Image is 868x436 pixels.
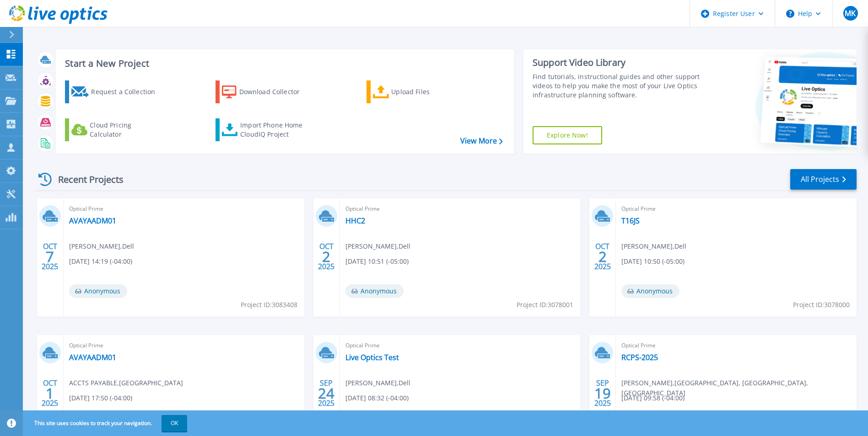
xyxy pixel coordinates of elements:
span: ACCTS PAYABLE , [GEOGRAPHIC_DATA] [69,378,183,388]
span: This site uses cookies to track your navigation. [25,415,187,431]
div: Request a Collection [91,83,164,101]
div: Cloud Pricing Calculator [90,121,163,139]
div: OCT 2025 [41,240,59,273]
a: AVAYAADM01 [69,216,116,225]
span: [PERSON_NAME] , Dell [345,378,410,388]
span: 1 [46,389,54,397]
span: 2 [598,253,607,261]
span: Anonymous [69,284,127,298]
span: [DATE] 10:51 (-05:00) [345,256,409,266]
a: T16JS [621,216,640,225]
span: Project ID: 3078001 [517,300,573,310]
span: [DATE] 17:50 (-04:00) [69,393,132,403]
span: [DATE] 14:19 (-04:00) [69,256,132,266]
span: Anonymous [621,284,679,298]
div: Upload Files [391,83,464,101]
a: Request a Collection [65,80,167,103]
div: OCT 2025 [318,240,335,273]
div: Import Phone Home CloudIQ Project [240,121,312,139]
span: Project ID: 3083408 [241,300,297,310]
h3: Start a New Project [65,58,502,69]
a: AVAYAADM01 [69,353,116,362]
span: Optical Prime [345,340,575,351]
span: [PERSON_NAME] , Dell [621,241,686,251]
a: HHC2 [345,216,365,225]
div: SEP 2025 [318,377,335,410]
a: Live Optics Test [345,353,399,362]
div: Recent Projects [35,168,136,191]
a: All Projects [790,169,857,190]
span: Optical Prime [69,204,299,214]
span: 7 [46,253,54,261]
span: [PERSON_NAME] , Dell [345,241,410,251]
div: SEP 2025 [594,377,611,410]
a: Cloud Pricing Calculator [65,118,167,141]
button: OK [162,415,187,431]
span: Optical Prime [621,340,851,351]
a: View More [460,137,503,145]
div: Download Collector [239,83,313,101]
span: Optical Prime [69,340,299,351]
span: Anonymous [345,284,404,298]
a: Explore Now! [533,126,602,144]
span: [DATE] 08:32 (-04:00) [345,393,409,403]
span: Project ID: 3078000 [793,300,850,310]
span: [DATE] 09:58 (-04:00) [621,393,685,403]
span: [PERSON_NAME] , Dell [69,241,134,251]
div: OCT 2025 [41,377,59,410]
a: RCPS-2025 [621,353,658,362]
span: 24 [318,389,334,397]
span: MK [845,10,856,17]
div: OCT 2025 [594,240,611,273]
div: Find tutorials, instructional guides and other support videos to help you make the most of your L... [533,72,702,100]
span: Optical Prime [621,204,851,214]
a: Download Collector [216,80,318,103]
span: 19 [594,389,611,397]
div: Support Video Library [533,57,702,69]
a: Upload Files [367,80,469,103]
span: [PERSON_NAME] , [GEOGRAPHIC_DATA], [GEOGRAPHIC_DATA], [GEOGRAPHIC_DATA] [621,378,857,398]
span: Optical Prime [345,204,575,214]
span: 2 [322,253,330,261]
span: [DATE] 10:50 (-05:00) [621,256,685,266]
